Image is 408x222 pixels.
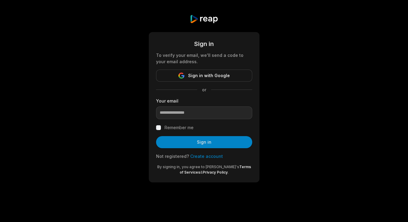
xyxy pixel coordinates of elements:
a: Privacy Policy [203,170,228,175]
span: or [197,87,211,93]
img: reap [190,15,218,24]
span: & [200,170,203,175]
a: Terms of Services [180,165,251,175]
span: Not registered? [156,154,189,159]
div: To verify your email, we'll send a code to your email address. [156,52,252,65]
div: Sign in [156,39,252,48]
label: Remember me [165,124,194,131]
span: Sign in with Google [188,72,230,79]
button: Sign in [156,136,252,148]
span: By signing in, you agree to [PERSON_NAME]'s [157,165,239,169]
label: Your email [156,98,252,104]
a: Create account [190,154,223,159]
button: Sign in with Google [156,70,252,82]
